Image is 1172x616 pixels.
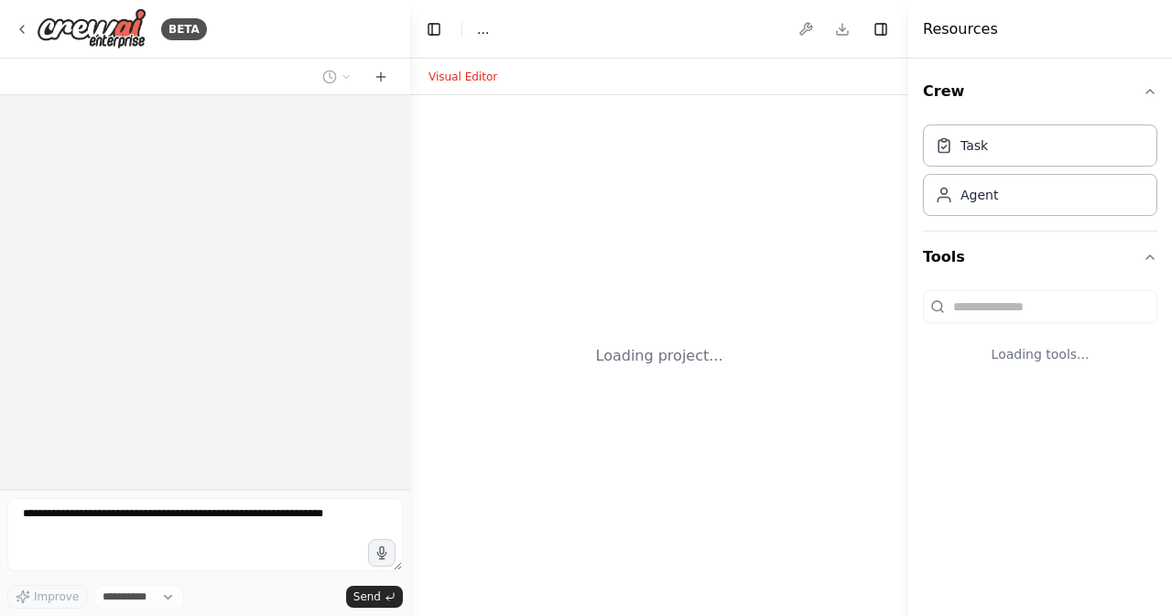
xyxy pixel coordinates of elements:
span: Send [353,589,381,604]
button: Visual Editor [418,66,508,88]
div: Loading tools... [923,330,1157,378]
button: Crew [923,66,1157,117]
img: Logo [37,8,146,49]
button: Send [346,586,403,608]
span: ... [477,20,489,38]
div: Agent [960,186,998,204]
div: Crew [923,117,1157,231]
button: Hide right sidebar [868,16,894,42]
div: BETA [161,18,207,40]
nav: breadcrumb [477,20,489,38]
button: Improve [7,585,87,609]
div: Loading project... [596,345,723,367]
h4: Resources [923,18,998,40]
span: Improve [34,589,79,604]
button: Click to speak your automation idea [368,539,396,567]
div: Tools [923,283,1157,393]
button: Tools [923,232,1157,283]
button: Switch to previous chat [315,66,359,88]
button: Start a new chat [366,66,396,88]
div: Task [960,136,988,155]
button: Hide left sidebar [421,16,447,42]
